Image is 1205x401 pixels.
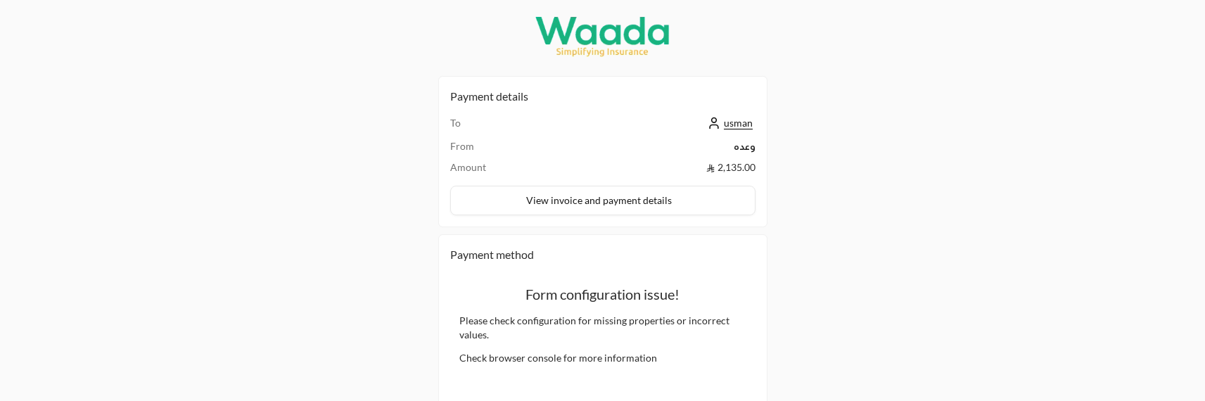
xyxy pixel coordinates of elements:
td: 2,135.00 [579,160,755,174]
span: usman [724,117,753,129]
p: Check browser console for more information [459,351,746,365]
td: To [450,116,580,139]
td: وعده [579,139,755,160]
td: From [450,139,580,160]
a: usman [707,117,755,129]
td: Amount [450,160,580,174]
div: Payment method [450,246,755,263]
p: Please check configuration for missing properties or incorrect values. [459,314,746,342]
img: Company Logo [523,8,682,65]
button: View invoice and payment details [450,186,755,215]
h2: Payment details [450,88,755,105]
h2: Form configuration issue! [459,284,746,305]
